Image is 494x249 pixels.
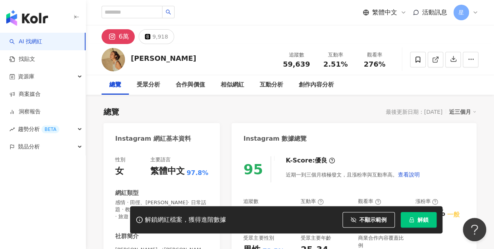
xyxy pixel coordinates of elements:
div: 6萬 [119,31,129,42]
div: 觀看率 [358,198,381,205]
span: 解鎖 [417,217,428,223]
div: 互動分析 [260,80,283,90]
div: 受眾主要性別 [243,235,274,242]
div: Instagram 網紅基本資料 [115,134,191,143]
span: 97.8% [187,169,209,177]
div: 近三個月 [449,107,476,117]
div: 繁體中文 [150,165,185,177]
button: 查看說明 [397,167,420,182]
div: 合作與價值 [176,80,205,90]
span: 查看說明 [398,171,419,178]
div: 互動率 [321,51,350,59]
div: 創作內容分析 [299,80,334,90]
button: 解鎖 [401,212,437,228]
div: 總覽 [109,80,121,90]
div: 網紅類型 [115,189,139,197]
div: 性別 [115,156,125,163]
div: 總覽 [103,106,119,117]
span: search [166,9,171,15]
div: Instagram 數據總覽 [243,134,307,143]
div: 優良 [315,156,327,165]
div: 觀看率 [360,51,389,59]
div: 95 [243,161,263,177]
button: 不顯示範例 [342,212,395,228]
span: 2.51% [323,60,348,68]
div: 最後更新日期：[DATE] [386,109,442,115]
span: 競品分析 [18,138,40,155]
div: 社群簡介 [115,232,139,240]
img: logo [6,10,48,26]
button: 6萬 [102,29,135,44]
span: 星 [458,8,464,17]
span: 276% [364,60,385,68]
div: 受眾主要年齡 [301,235,331,242]
span: 資源庫 [18,68,34,85]
div: 漲粉率 [415,198,438,205]
div: 追蹤數 [243,198,259,205]
div: 相似網紅 [221,80,244,90]
span: 59,639 [283,60,310,68]
div: 追蹤數 [282,51,311,59]
span: 不顯示範例 [359,217,387,223]
a: 找貼文 [9,55,35,63]
button: 9,918 [139,29,174,44]
img: KOL Avatar [102,48,125,71]
span: 活動訊息 [422,9,447,16]
span: lock [409,217,414,223]
div: 女 [115,165,124,177]
div: 互動率 [301,198,324,205]
div: 受眾分析 [137,80,160,90]
a: searchAI 找網紅 [9,38,42,46]
div: [PERSON_NAME] [131,53,196,63]
div: 解鎖網紅檔案，獲得進階數據 [145,216,226,224]
div: 主要語言 [150,156,171,163]
a: 洞察報告 [9,108,41,116]
span: 繁體中文 [372,8,397,17]
span: 趨勢分析 [18,120,59,138]
div: BETA [41,125,59,133]
a: 商案媒合 [9,90,41,98]
span: 感情 · 田徑、[PERSON_NAME]· 日常話題 · 教育與學習 · 美食 · 命理占卜 · 運動 · 旅遊 [115,199,208,221]
div: 9,918 [152,31,168,42]
div: 商業合作內容覆蓋比例 [358,235,408,249]
div: K-Score : [285,156,335,165]
span: rise [9,127,15,132]
div: 近期一到三個月積極發文，且漲粉率與互動率高。 [285,167,420,182]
